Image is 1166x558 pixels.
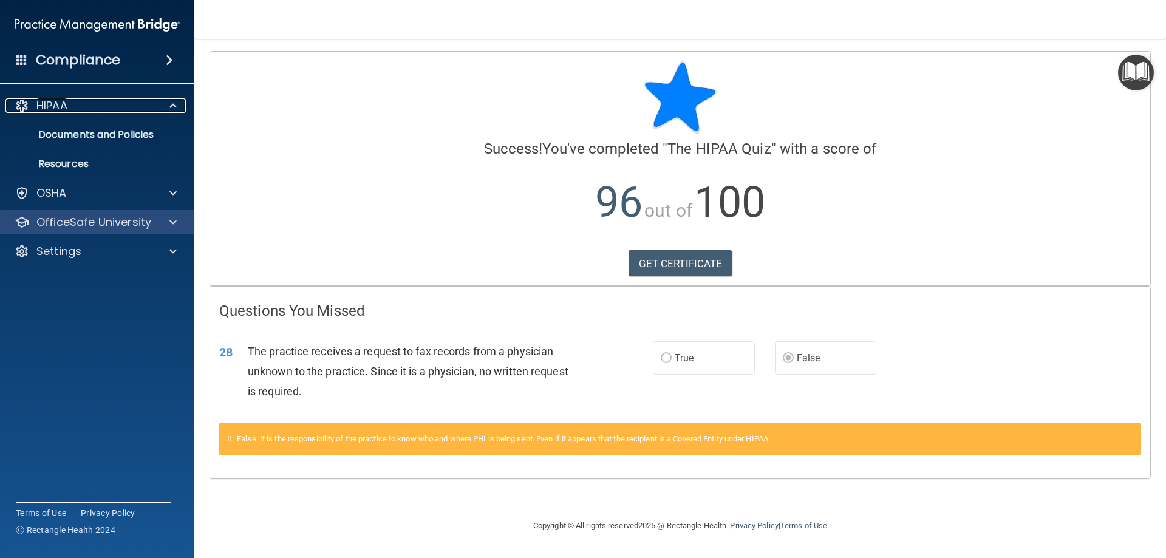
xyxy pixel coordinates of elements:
h4: You've completed " " with a score of [219,141,1141,157]
div: Copyright © All rights reserved 2025 @ Rectangle Health | | [459,506,902,545]
input: True [661,354,672,363]
span: Success! [484,140,543,157]
span: False. It is the responsibility of the practice to know who and where PHI is being sent. Even if ... [237,434,770,443]
a: Settings [15,244,177,259]
span: out of [644,200,692,221]
a: GET CERTIFICATE [629,250,732,277]
a: HIPAA [15,98,177,113]
span: 96 [595,177,643,227]
button: Open Resource Center [1118,55,1154,90]
img: PMB logo [15,13,180,37]
span: Ⓒ Rectangle Health 2024 [16,524,115,536]
a: Privacy Policy [81,507,135,519]
a: Terms of Use [780,521,827,530]
a: OfficeSafe University [15,215,177,230]
h4: Compliance [36,52,120,69]
span: The HIPAA Quiz [667,140,771,157]
p: Documents and Policies [8,129,174,141]
p: Resources [8,158,174,170]
p: OSHA [36,186,67,200]
p: Settings [36,244,81,259]
span: 28 [219,345,233,359]
h4: Questions You Missed [219,303,1141,319]
a: Privacy Policy [730,521,778,530]
input: False [783,354,794,363]
span: False [797,352,820,364]
p: HIPAA [36,98,67,113]
img: blue-star-rounded.9d042014.png [644,61,717,134]
span: The practice receives a request to fax records from a physician unknown to the practice. Since it... [248,345,568,398]
span: True [675,352,694,364]
p: OfficeSafe University [36,215,151,230]
a: Terms of Use [16,507,66,519]
a: OSHA [15,186,177,200]
span: 100 [694,177,765,227]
